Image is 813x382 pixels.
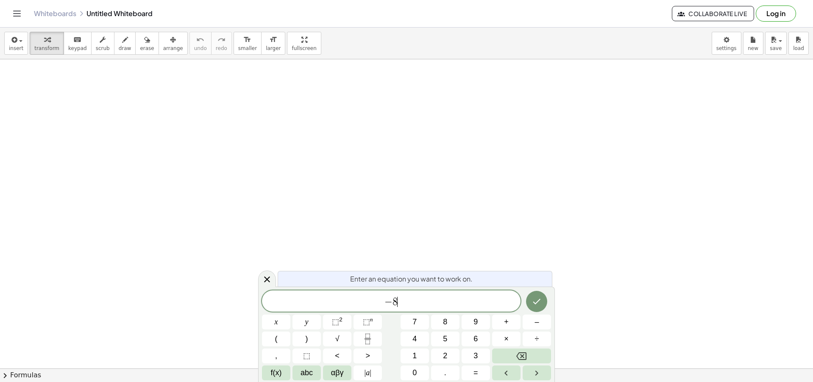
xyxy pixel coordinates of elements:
button: ) [292,332,321,346]
button: Minus [523,315,551,329]
span: keypad [68,45,87,51]
span: f(x) [271,367,282,379]
span: Collaborate Live [679,10,747,17]
i: redo [217,35,226,45]
button: y [292,315,321,329]
button: Log in [756,6,796,22]
button: scrub [91,32,114,55]
button: Fraction [354,332,382,346]
button: Greater than [354,349,382,363]
button: 8 [431,315,459,329]
span: Enter an equation you want to work on. [350,274,473,284]
span: ​ [397,297,398,307]
a: Whiteboards [34,9,76,18]
button: 0 [401,365,429,380]
button: Functions [262,365,290,380]
button: save [765,32,787,55]
span: ⬚ [363,318,370,326]
button: Superscript [354,315,382,329]
button: x [262,315,290,329]
button: insert [4,32,28,55]
span: = [473,367,478,379]
button: 3 [462,349,490,363]
span: ⬚ [332,318,339,326]
button: Right arrow [523,365,551,380]
span: 4 [412,333,417,345]
span: settings [716,45,737,51]
span: a [365,367,371,379]
button: Alphabet [292,365,321,380]
sup: 2 [339,316,342,323]
button: fullscreen [287,32,321,55]
span: + [504,316,509,328]
span: new [748,45,758,51]
span: ⬚ [303,350,310,362]
span: 1 [412,350,417,362]
button: Plus [492,315,521,329]
button: 5 [431,332,459,346]
span: save [770,45,782,51]
i: format_size [243,35,251,45]
button: format_sizelarger [261,32,285,55]
button: settings [712,32,741,55]
span: redo [216,45,227,51]
i: keyboard [73,35,81,45]
button: Times [492,332,521,346]
button: 6 [462,332,490,346]
i: format_size [269,35,277,45]
button: 1 [401,349,429,363]
span: arrange [163,45,183,51]
i: undo [196,35,204,45]
span: larger [266,45,281,51]
span: 3 [473,350,478,362]
span: > [365,350,370,362]
span: 2 [443,350,447,362]
span: , [275,350,277,362]
button: draw [114,32,136,55]
span: 8 [393,297,398,307]
span: | [365,368,366,377]
span: erase [140,45,154,51]
button: keyboardkeypad [64,32,92,55]
span: ÷ [535,333,539,345]
button: format_sizesmaller [234,32,262,55]
button: transform [30,32,64,55]
span: x [275,316,278,328]
span: 8 [443,316,447,328]
button: 2 [431,349,459,363]
button: undoundo [189,32,212,55]
button: Squared [323,315,351,329]
span: < [335,350,340,362]
span: transform [34,45,59,51]
button: Done [526,291,547,312]
button: , [262,349,290,363]
button: Placeholder [292,349,321,363]
span: αβγ [331,367,344,379]
span: scrub [96,45,110,51]
button: Toggle navigation [10,7,24,20]
button: Divide [523,332,551,346]
span: draw [119,45,131,51]
span: . [444,367,446,379]
button: Square root [323,332,351,346]
span: × [504,333,509,345]
button: load [788,32,809,55]
button: . [431,365,459,380]
span: smaller [238,45,257,51]
button: 7 [401,315,429,329]
button: erase [135,32,159,55]
button: 4 [401,332,429,346]
span: insert [9,45,23,51]
button: Less than [323,349,351,363]
button: redoredo [211,32,232,55]
button: arrange [159,32,188,55]
span: 6 [473,333,478,345]
span: − [384,297,393,307]
span: 7 [412,316,417,328]
span: fullscreen [292,45,316,51]
span: √ [335,333,340,345]
button: new [743,32,763,55]
span: 0 [412,367,417,379]
span: abc [301,367,313,379]
span: undo [194,45,207,51]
